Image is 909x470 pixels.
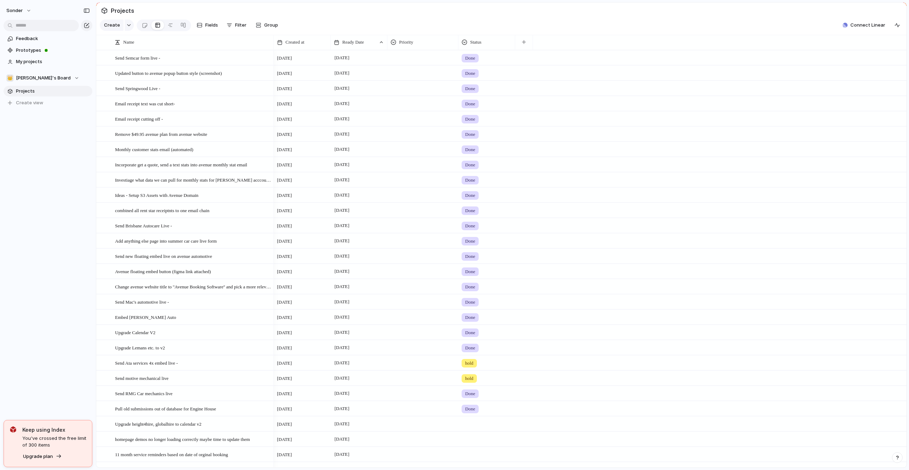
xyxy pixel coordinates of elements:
span: [DATE] [277,85,292,92]
button: sonder [3,5,35,16]
span: [DATE] [277,405,292,413]
span: Upgrade Lemans etc. to v2 [115,343,165,352]
span: Done [465,314,475,321]
span: Embed [PERSON_NAME] Auto [115,313,176,321]
span: Done [465,222,475,230]
span: Change avenue website title to ''Avenue Booking Software'' and pick a more relevant image ask aud... [115,282,271,291]
span: Send Springwood Live - [115,84,160,92]
span: [DATE] [277,177,292,184]
span: [DATE] [333,328,351,337]
span: [DATE] [333,359,351,367]
span: Done [465,329,475,336]
span: Updated button to avenue popup button style (screenshot) [115,69,222,77]
span: [DATE] [333,267,351,276]
span: Create view [16,99,43,106]
span: Done [465,344,475,352]
span: [DATE] [333,206,351,215]
span: [DATE] [333,54,351,62]
span: Done [465,100,475,107]
span: Projects [16,88,90,95]
span: [DATE] [277,192,292,199]
button: Filter [224,20,249,31]
button: Connect Linear [840,20,888,31]
span: [DATE] [333,404,351,413]
span: [DATE] [333,237,351,245]
span: Done [465,85,475,92]
span: Connect Linear [850,22,885,29]
span: Send Brisbane Autocare Live - [115,221,172,230]
span: Add anything else page into summer car care live form [115,237,217,245]
span: [DATE] [333,191,351,199]
button: Upgrade plan [21,452,64,461]
span: Upgrade height4hire, globalhire to calendar v2 [115,420,201,428]
div: 👑 [6,74,13,82]
span: [DATE] [333,435,351,443]
span: Create [104,22,120,29]
button: Fields [194,20,221,31]
span: [DATE] [333,221,351,230]
span: [DATE] [277,116,292,123]
span: Created at [285,39,304,46]
a: My projects [4,56,92,67]
span: Investiage what data we can pull for monthly stats for [PERSON_NAME] acccounting + [PERSON_NAME] ... [115,176,271,184]
span: [DATE] [277,329,292,336]
span: [DATE] [333,84,351,93]
span: You've crossed the free limit of 300 items [22,435,86,449]
a: Projects [4,86,92,96]
span: [DATE] [333,313,351,321]
span: Status [470,39,481,46]
button: 👑[PERSON_NAME]'s Board [4,73,92,83]
span: [DATE] [333,99,351,108]
span: [DATE] [277,344,292,352]
span: Send Mac's automotive live - [115,298,169,306]
span: Send Ata services 4x embed live - [115,359,178,367]
span: Done [465,70,475,77]
span: Email receipt cutting off - [115,115,163,123]
span: Done [465,207,475,214]
span: [DATE] [333,343,351,352]
span: [DATE] [277,131,292,138]
span: Done [465,405,475,413]
span: Avenue floating embed button (figma link attached) [115,267,211,275]
span: [DATE] [277,436,292,443]
span: [DATE] [277,268,292,275]
span: [DATE] [333,420,351,428]
span: Ideas - Setup S3 Assets with Avenue Domain [115,191,198,199]
span: Incorporate get a quote, send a text stats into avenue monthly stat email [115,160,247,168]
span: 11 month service reminders based on date of orginal booking [115,450,228,458]
span: Done [465,390,475,397]
span: [DATE] [333,374,351,382]
span: [DATE] [333,115,351,123]
span: [DATE] [333,252,351,260]
span: [DATE] [277,253,292,260]
span: [DATE] [277,146,292,153]
span: [DATE] [333,160,351,169]
span: [DATE] [333,298,351,306]
span: [DATE] [333,389,351,398]
span: Done [465,268,475,275]
span: Send RMG Car mechanics live [115,389,173,397]
span: Feedback [16,35,90,42]
span: Done [465,177,475,184]
span: hold [465,360,473,367]
span: Ready Date [342,39,364,46]
span: Filter [235,22,246,29]
span: Send new floating embed live on avenue automotive [115,252,212,260]
span: [DATE] [333,69,351,77]
span: Group [264,22,278,29]
span: homepage demos no longer loading correctly maybe time to update them [115,435,250,443]
span: Done [465,131,475,138]
span: [PERSON_NAME]'s Board [16,74,71,82]
span: Send Semcar form live - [115,54,160,62]
span: Done [465,146,475,153]
span: Done [465,238,475,245]
span: Fields [205,22,218,29]
span: [DATE] [277,451,292,458]
span: Upgrade plan [23,453,53,460]
span: sonder [6,7,23,14]
span: Done [465,253,475,260]
span: Email receipt text was cut short- [115,99,175,107]
span: Projects [109,4,136,17]
span: Pull old submissions out of database for Engine House [115,404,216,413]
span: Monthly customer stats email (automated) [115,145,193,153]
